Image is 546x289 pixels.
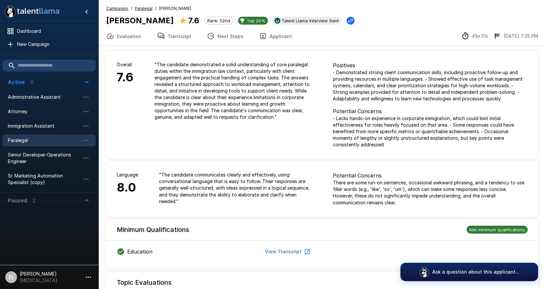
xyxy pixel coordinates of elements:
[117,277,172,288] h6: Topic Evaluations
[117,61,133,68] p: Overall
[205,18,233,23] span: Rank: 52nd
[117,68,133,87] h6: 7.6
[333,69,528,102] p: - Demonstrated strong client communication skills, including proactive follow-up and providing re...
[155,5,156,12] span: /
[117,178,138,197] h6: 8.0
[461,32,488,40] div: The time between starting and completing the interview
[333,61,528,69] p: Positives
[493,32,538,40] div: The date and time when the interview was completed
[117,224,189,235] h6: Minimum Qualifications
[98,27,149,45] button: Evaluation
[251,27,300,45] button: Applicant
[154,61,312,120] p: " The candidate demonstrated a solid understanding of core paralegal duties within the immigratio...
[106,16,174,25] b: [PERSON_NAME]
[504,33,538,39] p: [DATE] 7:25 PM
[117,172,138,178] p: Language
[419,267,430,277] img: logo_glasses@2x.png
[472,33,488,39] p: 41m 51s
[159,172,312,204] p: " The candidate communicates clearly and effectively, using conversational language that is easy ...
[106,6,128,11] u: Campaigns
[333,179,528,206] p: There are some run-on sentences, occasional awkward phrasing, and a tendency to use filler words ...
[262,246,312,258] button: View Transcript
[127,248,152,256] p: Education
[273,17,341,25] div: View profile in UKG
[333,172,528,179] p: Potential Concerns
[274,18,280,24] img: ukg_logo.jpeg
[244,18,268,23] span: Top 25%
[188,16,199,25] b: 7.6
[333,107,528,115] p: Potential Concerns
[400,263,538,281] button: Ask a question about this applicant...
[131,5,132,12] span: /
[279,18,341,23] span: Talent Llama Interview Sent
[135,6,152,11] u: Paralegal
[333,115,528,148] p: - Lacks hands-on experience in corporate immigration, which could limit initial effectiveness for...
[159,5,191,12] span: [PERSON_NAME]
[467,227,528,232] span: Met minimum qualifications
[432,269,519,275] p: Ask a question about this applicant...
[347,17,354,25] button: Change Stage
[199,27,251,45] button: Next Steps
[149,27,199,45] button: Transcript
